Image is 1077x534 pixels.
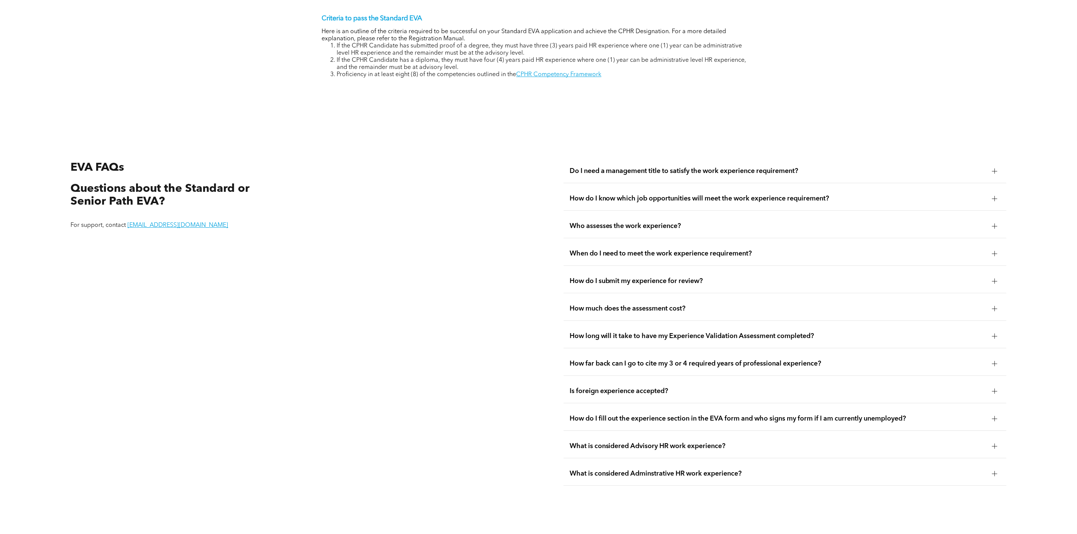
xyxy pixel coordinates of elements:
span: Who assesses the work experience? [570,222,986,230]
li: If the CPHR Candidate has submitted proof of a degree, they must have three (3) years paid HR exp... [337,43,755,57]
span: How long will it take to have my Experience Validation Assessment completed? [570,332,986,340]
span: Questions about the Standard or Senior Path EVA? [70,183,250,208]
li: If the CPHR Candidate has a diploma, they must have four (4) years paid HR experience where one (... [337,57,755,71]
li: Proficiency in at least eight (8) of the competencies outlined in the [337,71,755,78]
span: How do I know which job opportunities will meet the work experience requirement? [570,194,986,203]
p: Here is an outline of the criteria required to be successful on your Standard EVA application and... [322,28,755,43]
span: How much does the assessment cost? [570,304,986,313]
span: EVA FAQs [70,162,124,173]
span: Is foreign experience accepted? [570,387,986,395]
span: How do I fill out the experience section in the EVA form and who signs my form if I am currently ... [570,415,986,423]
span: When do I need to meet the work experience requirement? [570,249,986,258]
span: What is considered Advisory HR work experience? [570,442,986,450]
span: What is considered Adminstrative HR work experience? [570,470,986,478]
a: [EMAIL_ADDRESS][DOMAIN_NAME] [127,222,228,228]
span: For support, contact [70,222,126,228]
span: Do I need a management title to satisfy the work experience requirement? [570,167,986,175]
span: How do I submit my experience for review? [570,277,986,285]
a: CPHR Competency Framework [516,72,602,78]
p: Criteria to pass the Standard EVA [322,14,755,23]
span: How far back can I go to cite my 3 or 4 required years of professional experience? [570,360,986,368]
